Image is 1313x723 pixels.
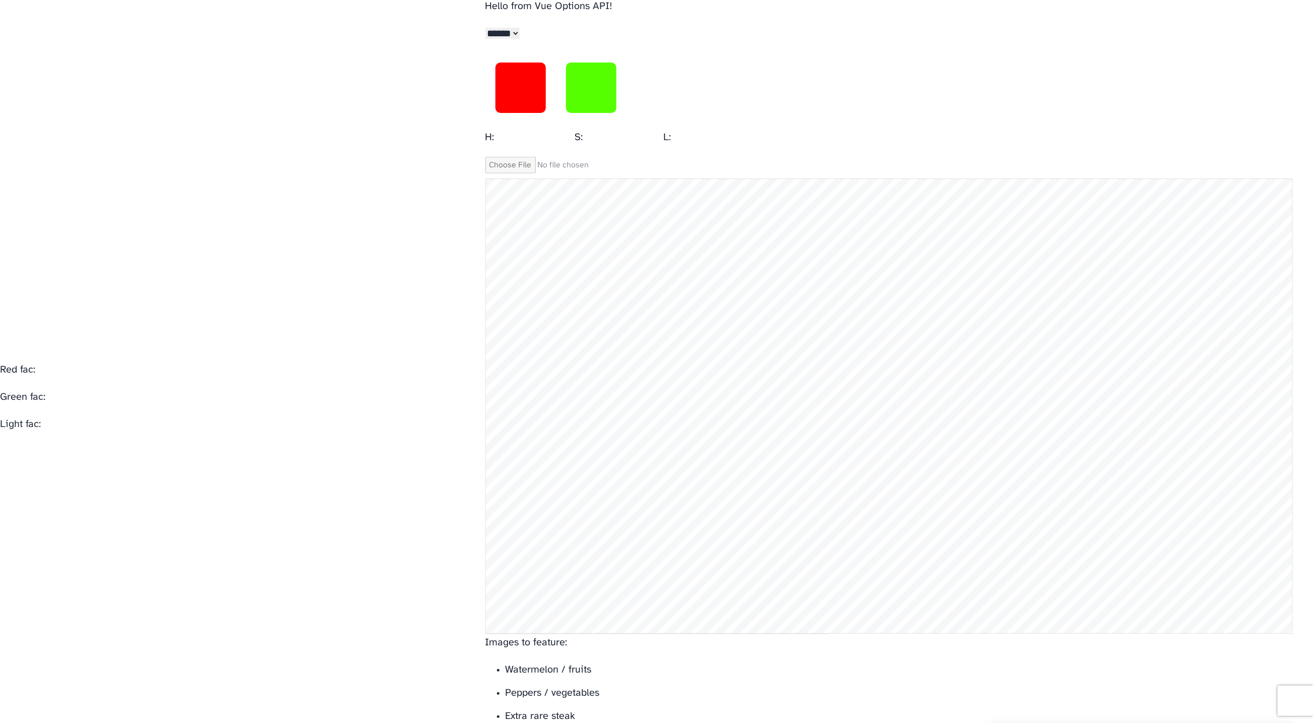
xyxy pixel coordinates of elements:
li: Peppers / vegetables [506,685,828,702]
p: Images to feature: [485,634,828,651]
p: H: S: L: [485,129,828,146]
li: Watermelon / fruits [506,661,828,679]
